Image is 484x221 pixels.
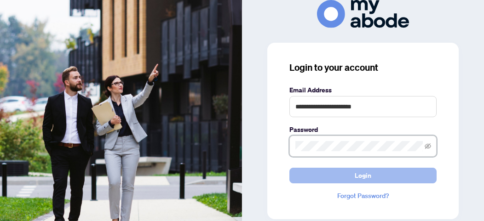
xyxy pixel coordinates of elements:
span: eye-invisible [425,143,431,149]
h3: Login to your account [289,61,437,74]
label: Password [289,125,437,135]
span: Login [355,168,371,183]
label: Email Address [289,85,437,95]
button: Login [289,168,437,183]
a: Forgot Password? [289,191,437,201]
